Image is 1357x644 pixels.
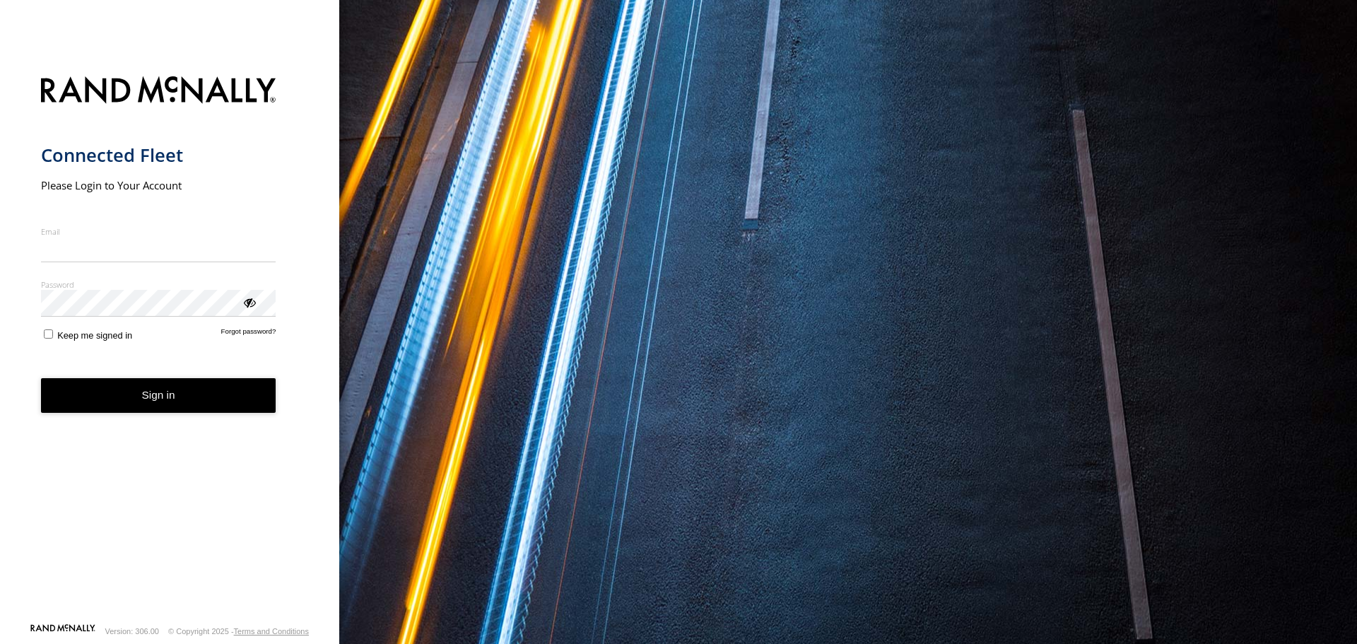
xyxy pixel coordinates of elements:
button: Sign in [41,378,276,413]
a: Visit our Website [30,624,95,638]
a: Terms and Conditions [234,627,309,636]
h2: Please Login to Your Account [41,178,276,192]
label: Email [41,226,276,237]
div: Version: 306.00 [105,627,159,636]
form: main [41,68,299,623]
input: Keep me signed in [44,329,53,339]
h1: Connected Fleet [41,144,276,167]
img: Rand McNally [41,74,276,110]
label: Password [41,279,276,290]
div: ViewPassword [242,295,256,309]
div: © Copyright 2025 - [168,627,309,636]
span: Keep me signed in [57,330,132,341]
a: Forgot password? [221,327,276,341]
